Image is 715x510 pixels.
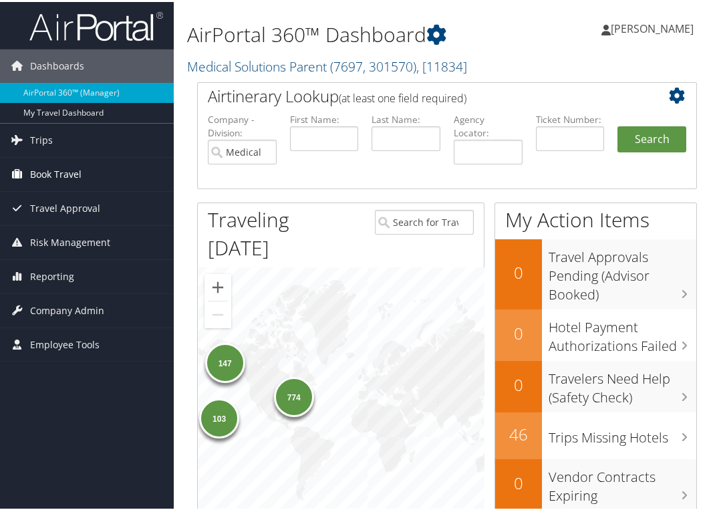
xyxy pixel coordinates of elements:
[290,111,359,124] label: First Name:
[611,19,694,34] span: [PERSON_NAME]
[495,237,696,307] a: 0Travel Approvals Pending (Advisor Booked)
[274,375,314,415] div: 774
[30,122,53,155] span: Trips
[30,47,84,81] span: Dashboards
[549,459,696,503] h3: Vendor Contracts Expiring
[29,9,163,40] img: airportal-logo.png
[495,372,542,394] h2: 0
[495,259,542,282] h2: 0
[204,272,231,299] button: Zoom in
[208,204,355,260] h1: Traveling [DATE]
[601,7,707,47] a: [PERSON_NAME]
[549,361,696,405] h3: Travelers Need Help (Safety Check)
[617,124,686,151] button: Search
[30,326,100,360] span: Employee Tools
[30,292,104,326] span: Company Admin
[204,299,231,326] button: Zoom out
[375,208,474,233] input: Search for Traveler
[495,410,696,457] a: 46Trips Missing Hotels
[30,258,74,291] span: Reporting
[495,204,696,232] h1: My Action Items
[330,55,416,74] span: ( 7697, 301570 )
[208,111,277,138] label: Company - Division:
[187,55,467,74] a: Medical Solutions Parent
[549,239,696,302] h3: Travel Approvals Pending (Advisor Booked)
[205,341,245,381] div: 147
[30,156,82,189] span: Book Travel
[495,421,542,444] h2: 46
[549,309,696,354] h3: Hotel Payment Authorizations Failed
[30,224,110,257] span: Risk Management
[372,111,440,124] label: Last Name:
[416,55,467,74] span: , [ 11834 ]
[454,111,523,138] label: Agency Locator:
[495,457,696,509] a: 0Vendor Contracts Expiring
[495,307,696,359] a: 0Hotel Payment Authorizations Failed
[536,111,605,124] label: Ticket Number:
[30,190,100,223] span: Travel Approval
[208,83,645,106] h2: Airtinerary Lookup
[495,359,696,410] a: 0Travelers Need Help (Safety Check)
[495,470,542,493] h2: 0
[549,420,696,445] h3: Trips Missing Hotels
[199,396,239,436] div: 103
[339,89,466,104] span: (at least one field required)
[495,320,542,343] h2: 0
[187,19,534,47] h1: AirPortal 360™ Dashboard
